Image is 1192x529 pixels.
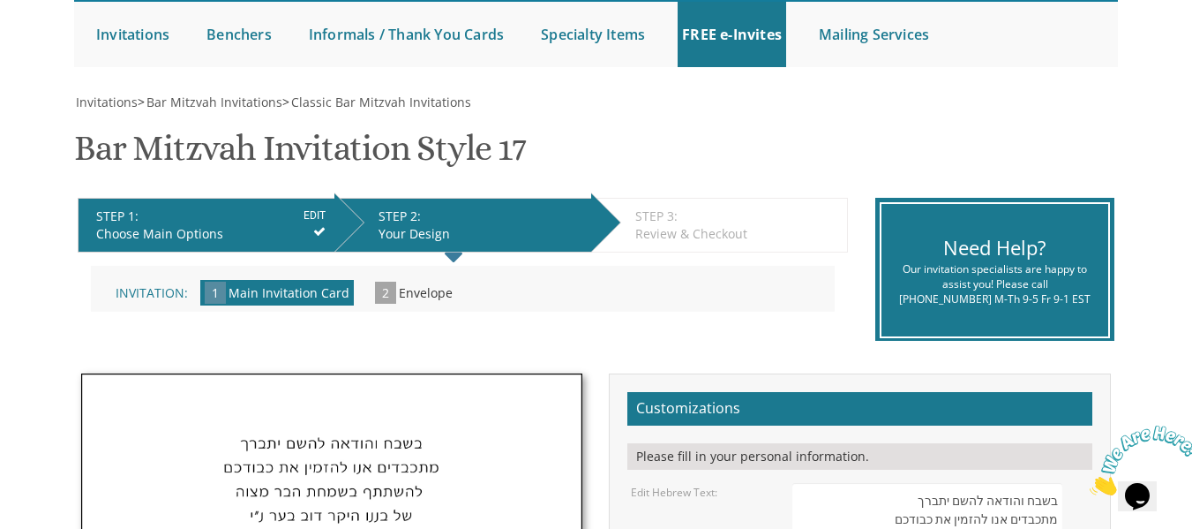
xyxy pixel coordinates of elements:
a: Bar Mitzvah Invitations [145,94,282,110]
div: Choose Main Options [96,225,326,243]
input: EDIT [304,208,326,223]
span: > [138,94,282,110]
span: 1 [205,282,226,304]
span: Main Invitation Card [229,284,349,301]
div: STEP 3: [635,208,838,225]
span: Bar Mitzvah Invitations [146,94,282,110]
span: 2 [375,282,396,304]
iframe: chat widget [1083,419,1192,503]
span: Envelope [399,284,453,301]
div: Need Help? [895,234,1095,261]
a: Benchers [202,2,276,67]
a: FREE e-Invites [678,2,786,67]
label: Edit Hebrew Text: [631,485,717,500]
a: Mailing Services [814,2,933,67]
div: STEP 1: [96,208,326,225]
div: Please fill in your personal information. [627,443,1092,470]
a: Specialty Items [536,2,649,67]
span: > [282,94,471,110]
h2: Customizations [627,392,1092,426]
span: Invitation: [116,284,188,301]
span: Invitations [76,94,138,110]
img: Chat attention grabber [7,7,116,77]
a: Invitations [92,2,174,67]
div: Your Design [379,225,582,243]
div: STEP 2: [379,208,582,225]
div: Review & Checkout [635,225,838,243]
a: Informals / Thank You Cards [304,2,508,67]
a: Classic Bar Mitzvah Invitations [289,94,471,110]
div: Our invitation specialists are happy to assist you! Please call [PHONE_NUMBER] M-Th 9-5 Fr 9-1 EST [895,261,1095,306]
a: Invitations [74,94,138,110]
span: Classic Bar Mitzvah Invitations [291,94,471,110]
h1: Bar Mitzvah Invitation Style 17 [74,129,526,181]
